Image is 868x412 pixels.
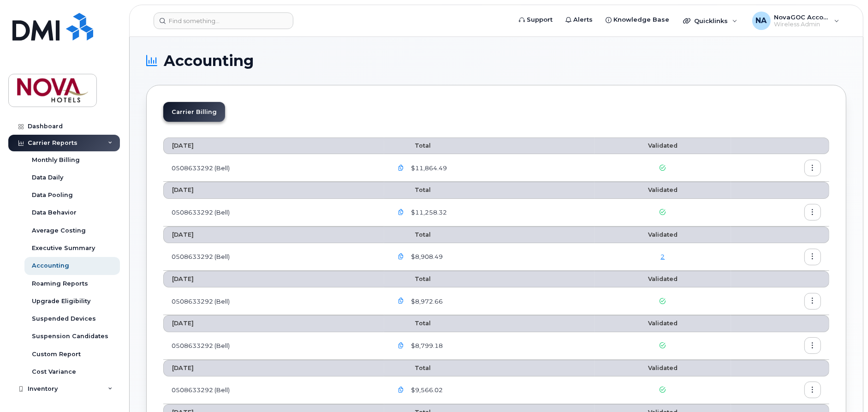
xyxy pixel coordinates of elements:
[392,364,431,371] span: Total
[163,376,384,404] td: 0508633292 (Bell)
[163,227,384,243] th: [DATE]
[163,360,384,376] th: [DATE]
[164,54,254,68] span: Accounting
[163,315,384,332] th: [DATE]
[409,252,443,261] span: $8,908.49
[163,154,384,182] td: 0508633292 (Bell)
[409,297,443,306] span: $8,972.66
[392,142,431,149] span: Total
[163,243,384,271] td: 0508633292 (Bell)
[392,275,431,282] span: Total
[163,199,384,227] td: 0508633292 (Bell)
[409,164,447,173] span: $11,864.49
[163,271,384,287] th: [DATE]
[163,137,384,154] th: [DATE]
[392,231,431,238] span: Total
[163,182,384,198] th: [DATE]
[595,182,731,198] th: Validated
[595,227,731,243] th: Validated
[595,315,731,332] th: Validated
[595,271,731,287] th: Validated
[392,320,431,327] span: Total
[660,253,665,260] a: 2
[409,341,443,350] span: $8,799.18
[163,332,384,360] td: 0508633292 (Bell)
[163,287,384,315] td: 0508633292 (Bell)
[595,360,731,376] th: Validated
[392,186,431,193] span: Total
[409,386,443,394] span: $9,566.02
[595,137,731,154] th: Validated
[409,208,447,217] span: $11,258.32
